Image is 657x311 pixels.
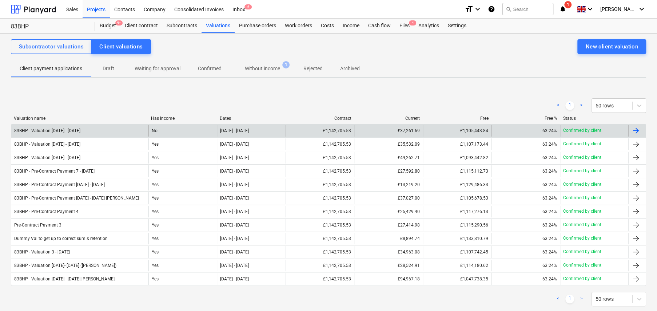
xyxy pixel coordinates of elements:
div: 83BHP - Pre-Contract Payment 7 - [DATE] [14,169,95,174]
span: [PERSON_NAME] [600,6,637,12]
a: Analytics [414,19,443,33]
div: £94,967.18 [354,273,422,285]
div: 63.24% [542,155,557,160]
a: Next page [577,101,586,110]
div: 83BHP - Pre-Contract Payment [DATE] - [DATE] [PERSON_NAME] [14,196,139,201]
div: £27,592.80 [354,165,422,177]
p: Confirmed by client [563,208,601,214]
p: Confirmed by client [563,168,601,174]
div: £1,142,705.53 [286,260,354,271]
div: Free % [494,116,557,121]
div: Yes [148,260,217,271]
div: Pre-Contract Payment 3 [14,223,61,228]
div: £1,133,810.79 [423,233,491,244]
div: £1,142,705.53 [286,206,354,217]
div: [DATE] - [DATE] [220,169,249,174]
iframe: Chat Widget [621,276,657,311]
div: [DATE] - [DATE] [220,128,249,133]
div: £1,117,276.13 [423,206,491,217]
div: £28,524.91 [354,260,422,271]
i: format_size [465,5,473,13]
div: 63.24% [542,209,557,214]
div: £37,261.69 [354,125,422,137]
div: [DATE] - [DATE] [220,182,249,187]
a: Client contract [120,19,162,33]
div: £37,027.00 [354,192,422,204]
p: Confirmed by client [563,127,601,134]
p: Client payment applications [20,65,82,72]
div: £13,219.20 [354,179,422,190]
p: Archived [340,65,360,72]
a: Page 1 is your current page [565,101,574,110]
div: 63.24% [542,182,557,187]
div: 63.24% [542,249,557,255]
div: 83BHP - Valuation [DATE] - [DATE] [14,128,80,133]
button: Subcontractor valuations [11,39,92,54]
a: Previous page [554,101,562,110]
div: 83BHP - Valuation [DATE] - [DATE] [PERSON_NAME] [14,276,115,282]
div: New client valuation [585,42,638,51]
div: £27,414.98 [354,219,422,231]
div: Income [338,19,364,33]
div: 83BHP - Valuation [DATE] - [DATE] [14,142,80,147]
div: Yes [148,192,217,204]
a: Settings [443,19,471,33]
div: Budget [95,19,120,33]
div: Yes [148,233,217,244]
a: Page 1 is your current page [565,295,574,303]
div: Subcontractor valuations [19,42,84,51]
i: keyboard_arrow_down [586,5,594,13]
div: [DATE] - [DATE] [220,196,249,201]
i: Knowledge base [488,5,495,13]
div: 83BHP [11,23,87,31]
div: £1,107,173.44 [423,138,491,150]
i: keyboard_arrow_down [473,5,482,13]
div: 63.24% [542,128,557,133]
div: £1,047,738.35 [423,273,491,285]
p: Draft [100,65,117,72]
p: Confirmed by client [563,262,601,268]
div: Yes [148,138,217,150]
div: 83BHP - Valuation [DATE]- [DATE] ([PERSON_NAME]) [14,263,116,268]
div: Yes [148,219,217,231]
a: Previous page [554,295,562,303]
p: Confirmed by client [563,181,601,188]
p: Confirmed by client [563,249,601,255]
div: £1,142,705.53 [286,138,354,150]
div: Yes [148,179,217,190]
div: [DATE] - [DATE] [220,142,249,147]
p: Confirmed [198,65,222,72]
div: [DATE] - [DATE] [220,263,249,268]
p: Confirmed by client [563,235,601,241]
a: Cash flow [364,19,395,33]
a: Work orders [280,19,316,33]
div: £1,105,678.53 [423,192,491,204]
div: 83BHP - Pre-Contract Payment 4 [14,209,79,214]
p: Confirmed by client [563,154,601,161]
div: 63.24% [542,169,557,174]
div: £1,142,705.53 [286,179,354,190]
div: Client valuations [99,42,143,51]
div: £1,114,180.62 [423,260,491,271]
div: £34,963.08 [354,246,422,258]
div: £25,429.40 [354,206,422,217]
p: Waiting for approval [135,65,180,72]
div: [DATE] - [DATE] [220,236,249,241]
button: Client valuations [91,39,151,54]
div: Dummy Val to get up to correct sum & retention [14,236,108,241]
i: notifications [559,5,566,13]
a: Valuations [202,19,235,33]
div: Valuation name [14,116,145,121]
div: £1,142,705.53 [286,165,354,177]
div: Costs [316,19,338,33]
div: [DATE] - [DATE] [220,209,249,214]
div: 83BHP - Pre-Contract Payment [DATE] - [DATE] [14,182,105,187]
div: Yes [148,246,217,258]
span: 9+ [115,20,123,25]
